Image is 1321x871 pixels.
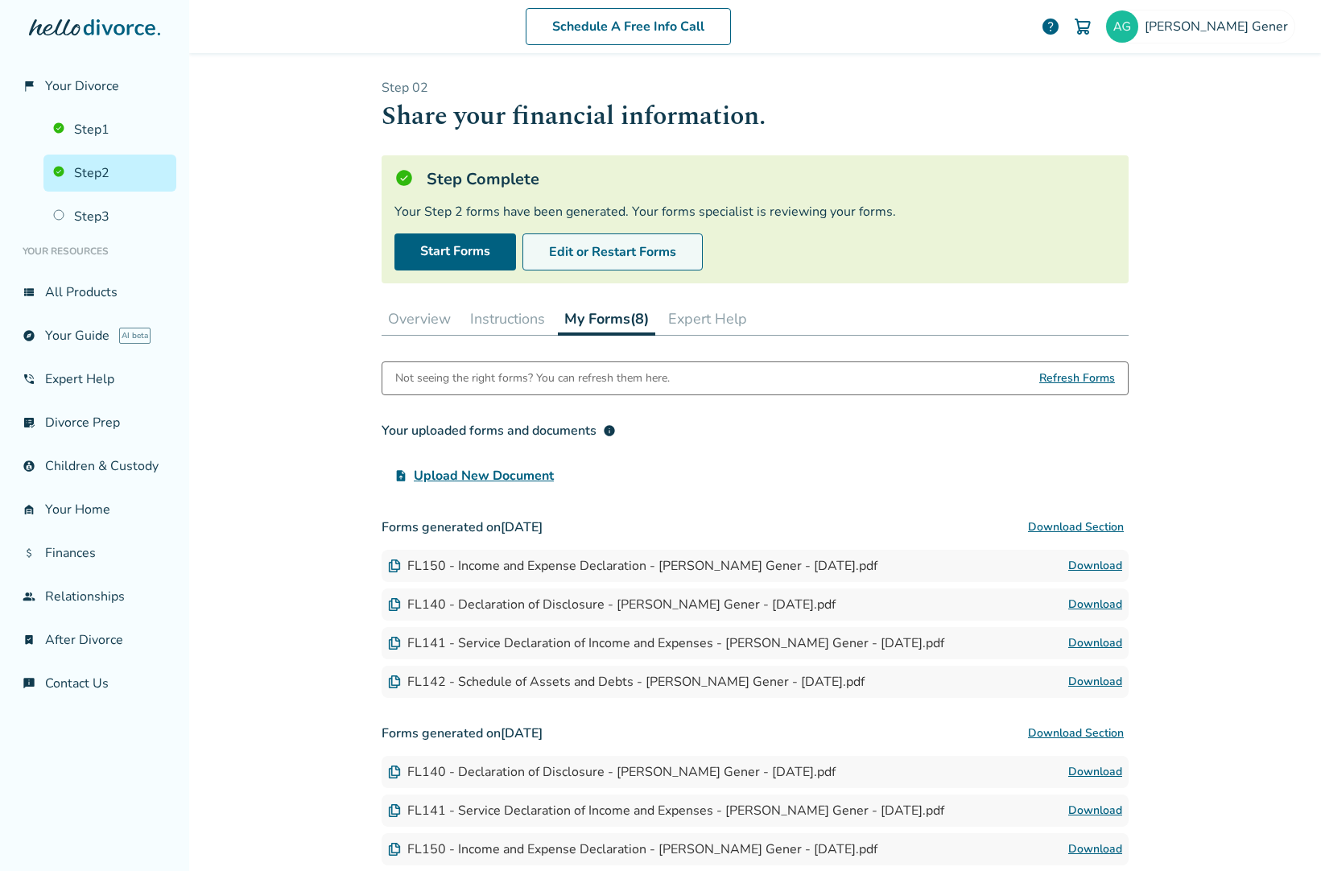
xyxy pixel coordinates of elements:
a: account_childChildren & Custody [13,448,176,485]
span: account_child [23,460,35,473]
span: [PERSON_NAME] Gener [1145,18,1294,35]
div: Your Step 2 forms have been generated. Your forms specialist is reviewing your forms. [394,203,1116,221]
a: Download [1068,840,1122,859]
a: attach_moneyFinances [13,535,176,572]
span: list_alt_check [23,416,35,429]
div: FL140 - Declaration of Disclosure - [PERSON_NAME] Gener - [DATE].pdf [388,596,836,613]
span: explore [23,329,35,342]
a: flag_2Your Divorce [13,68,176,105]
img: Document [388,637,401,650]
img: Document [388,843,401,856]
div: FL150 - Income and Expense Declaration - [PERSON_NAME] Gener - [DATE].pdf [388,840,877,858]
h3: Forms generated on [DATE] [382,511,1129,543]
li: Your Resources [13,235,176,267]
a: exploreYour GuideAI beta [13,317,176,354]
a: garage_homeYour Home [13,491,176,528]
button: My Forms(8) [558,303,655,336]
span: flag_2 [23,80,35,93]
a: Download [1068,801,1122,820]
img: Document [388,559,401,572]
h5: Step Complete [427,168,539,190]
a: Step1 [43,111,176,148]
span: chat_info [23,677,35,690]
div: Your uploaded forms and documents [382,421,616,440]
span: bookmark_check [23,634,35,646]
a: Step3 [43,198,176,235]
p: Step 0 2 [382,79,1129,97]
img: agg82031@gmail.com [1106,10,1138,43]
span: info [603,424,616,437]
div: FL150 - Income and Expense Declaration - [PERSON_NAME] Gener - [DATE].pdf [388,557,877,575]
span: view_list [23,286,35,299]
img: Document [388,675,401,688]
a: view_listAll Products [13,274,176,311]
a: Download [1068,595,1122,614]
a: Step2 [43,155,176,192]
span: AI beta [119,328,151,344]
span: Your Divorce [45,77,119,95]
div: FL141 - Service Declaration of Income and Expenses - [PERSON_NAME] Gener - [DATE].pdf [388,634,944,652]
a: phone_in_talkExpert Help [13,361,176,398]
a: Download [1068,762,1122,782]
span: group [23,590,35,603]
a: groupRelationships [13,578,176,615]
button: Edit or Restart Forms [522,233,703,270]
div: FL141 - Service Declaration of Income and Expenses - [PERSON_NAME] Gener - [DATE].pdf [388,802,944,819]
iframe: Chat Widget [1241,794,1321,871]
span: Upload New Document [414,466,554,485]
img: Document [388,766,401,778]
button: Download Section [1023,717,1129,749]
h1: Share your financial information. [382,97,1129,136]
a: bookmark_checkAfter Divorce [13,621,176,658]
a: Start Forms [394,233,516,270]
button: Overview [382,303,457,335]
span: upload_file [394,469,407,482]
a: Download [1068,672,1122,691]
span: Refresh Forms [1039,362,1115,394]
button: Expert Help [662,303,753,335]
a: Schedule A Free Info Call [526,8,731,45]
img: Document [388,804,401,817]
div: FL140 - Declaration of Disclosure - [PERSON_NAME] Gener - [DATE].pdf [388,763,836,781]
div: Not seeing the right forms? You can refresh them here. [395,362,670,394]
span: phone_in_talk [23,373,35,386]
a: list_alt_checkDivorce Prep [13,404,176,441]
span: attach_money [23,547,35,559]
a: Download [1068,634,1122,653]
button: Download Section [1023,511,1129,543]
button: Instructions [464,303,551,335]
img: Document [388,598,401,611]
a: Download [1068,556,1122,576]
img: Cart [1073,17,1092,36]
div: FL142 - Schedule of Assets and Debts - [PERSON_NAME] Gener - [DATE].pdf [388,673,865,691]
h3: Forms generated on [DATE] [382,717,1129,749]
a: help [1041,17,1060,36]
a: chat_infoContact Us [13,665,176,702]
span: garage_home [23,503,35,516]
